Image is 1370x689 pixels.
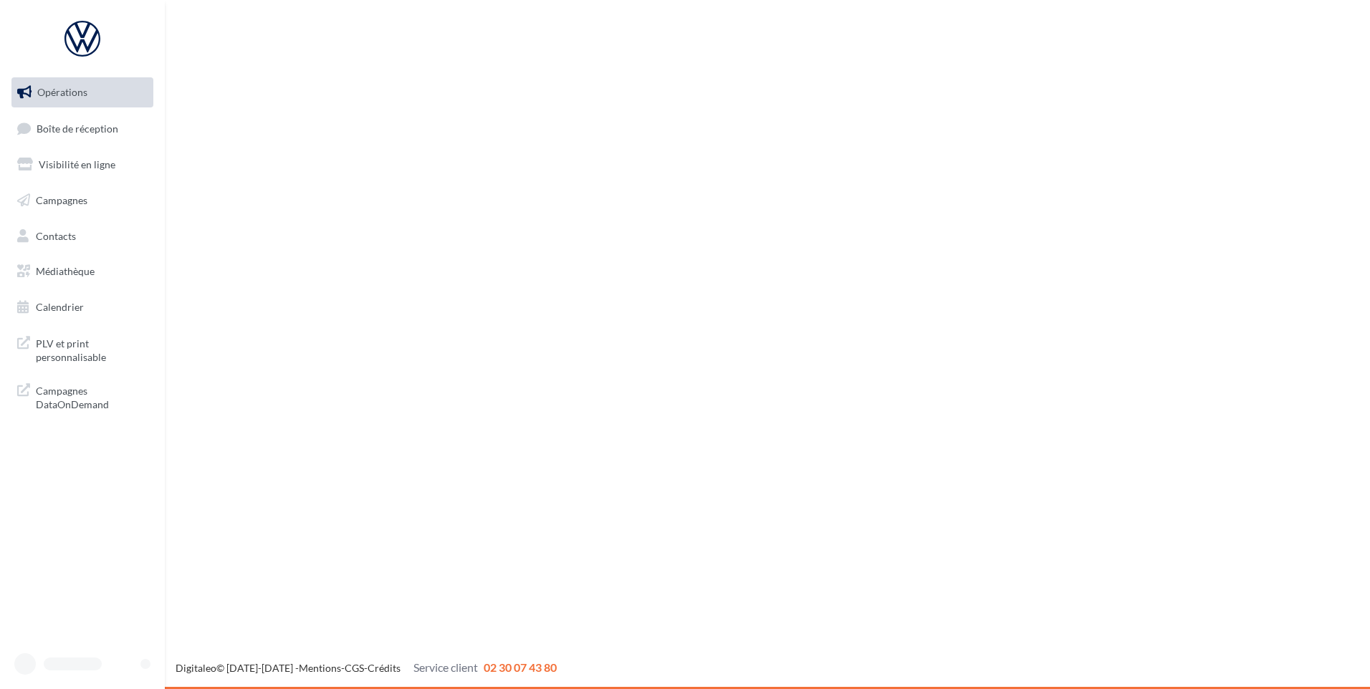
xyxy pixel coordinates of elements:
a: Médiathèque [9,256,156,286]
span: 02 30 07 43 80 [484,660,557,674]
a: Opérations [9,77,156,107]
span: Campagnes [36,194,87,206]
span: Contacts [36,229,76,241]
span: Visibilité en ligne [39,158,115,170]
a: Mentions [299,662,341,674]
span: Médiathèque [36,265,95,277]
a: Contacts [9,221,156,251]
span: Boîte de réception [37,122,118,134]
a: Campagnes DataOnDemand [9,375,156,418]
a: Digitaleo [176,662,216,674]
span: PLV et print personnalisable [36,334,148,365]
span: Calendrier [36,301,84,313]
span: Service client [413,660,478,674]
a: Visibilité en ligne [9,150,156,180]
a: Crédits [368,662,401,674]
span: Opérations [37,86,87,98]
span: © [DATE]-[DATE] - - - [176,662,557,674]
a: PLV et print personnalisable [9,328,156,370]
a: Campagnes [9,185,156,216]
span: Campagnes DataOnDemand [36,381,148,412]
a: CGS [345,662,364,674]
a: Boîte de réception [9,113,156,144]
a: Calendrier [9,292,156,322]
